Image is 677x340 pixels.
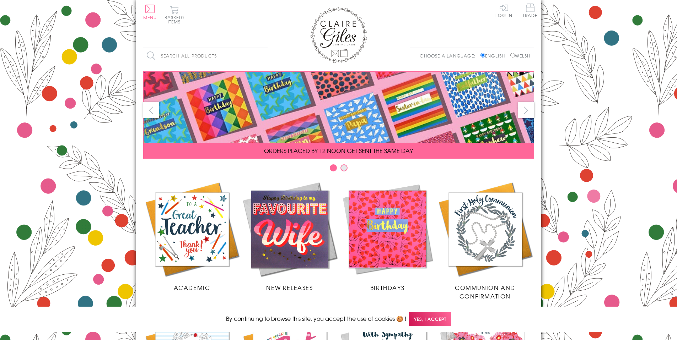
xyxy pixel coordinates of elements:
[370,283,404,292] span: Birthdays
[523,4,538,17] span: Trade
[420,53,479,59] p: Choose a language:
[523,4,538,19] a: Trade
[143,5,157,20] button: Menu
[436,180,534,300] a: Communion and Confirmation
[339,180,436,292] a: Birthdays
[510,53,531,59] label: Welsh
[480,53,509,59] label: English
[330,164,337,171] button: Carousel Page 1 (Current Slide)
[168,14,184,25] span: 0 items
[480,53,485,57] input: English
[310,7,367,63] img: Claire Giles Greetings Cards
[241,180,339,292] a: New Releases
[340,164,348,171] button: Carousel Page 2
[260,48,268,64] input: Search
[174,283,210,292] span: Academic
[455,283,515,300] span: Communion and Confirmation
[264,146,413,155] span: ORDERS PLACED BY 12 NOON GET SENT THE SAME DAY
[409,312,451,326] span: Yes, I accept
[495,4,512,17] a: Log In
[143,164,534,175] div: Carousel Pagination
[165,6,184,24] button: Basket0 items
[266,283,313,292] span: New Releases
[143,102,159,118] button: prev
[143,48,268,64] input: Search all products
[518,102,534,118] button: next
[143,14,157,21] span: Menu
[143,180,241,292] a: Academic
[510,53,515,57] input: Welsh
